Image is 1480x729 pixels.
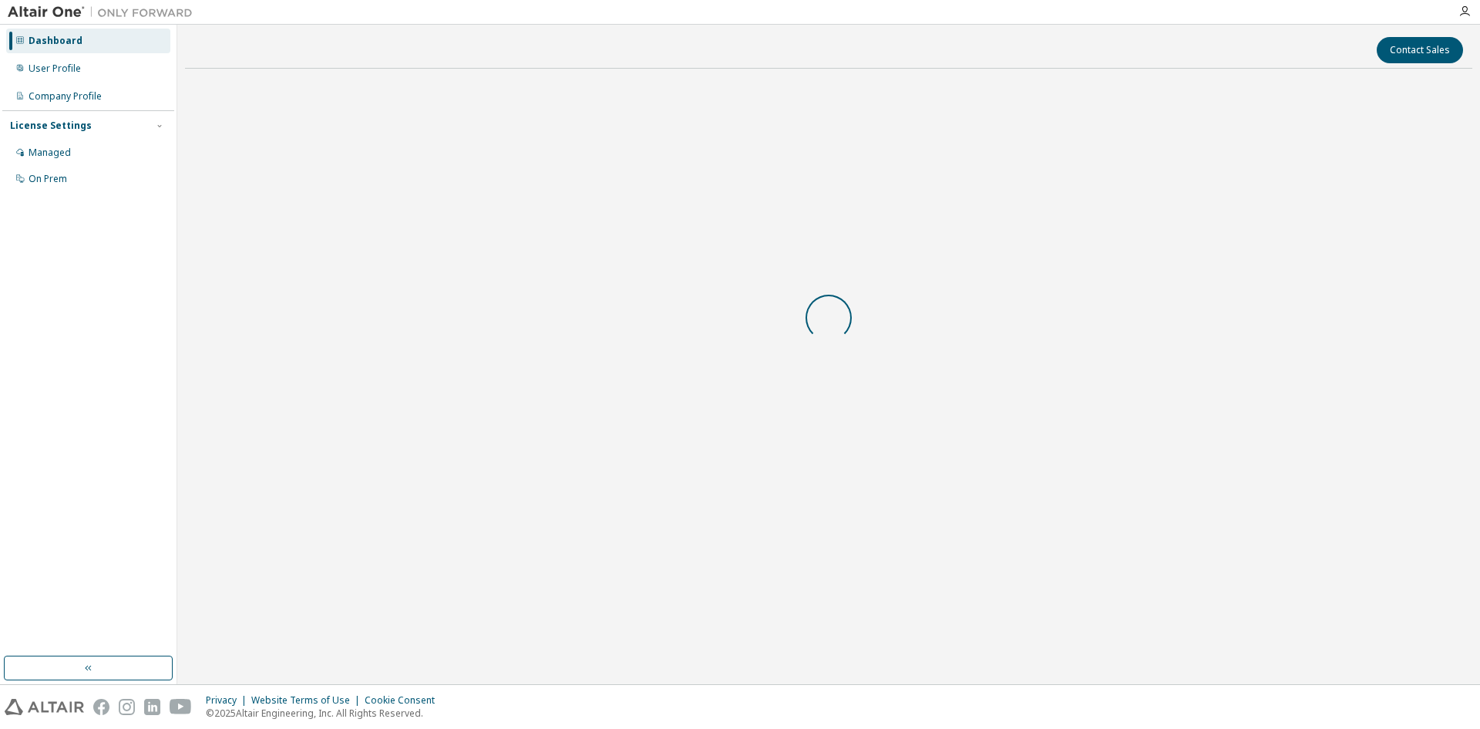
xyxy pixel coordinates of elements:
div: Dashboard [29,35,82,47]
img: instagram.svg [119,699,135,715]
img: altair_logo.svg [5,699,84,715]
img: Altair One [8,5,200,20]
div: Managed [29,147,71,159]
button: Contact Sales [1377,37,1463,63]
img: linkedin.svg [144,699,160,715]
div: Cookie Consent [365,694,444,707]
img: facebook.svg [93,699,109,715]
div: On Prem [29,173,67,185]
img: youtube.svg [170,699,192,715]
div: License Settings [10,120,92,132]
div: Website Terms of Use [251,694,365,707]
div: Company Profile [29,90,102,103]
p: © 2025 Altair Engineering, Inc. All Rights Reserved. [206,707,444,720]
div: User Profile [29,62,81,75]
div: Privacy [206,694,251,707]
